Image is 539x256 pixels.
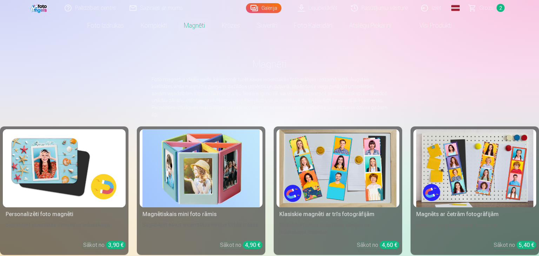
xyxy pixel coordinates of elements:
div: 4,60 € [380,241,399,249]
img: Magnēts ar četrām fotogrāfijām [416,129,533,207]
div: Magnētiskais mini foto rāmis [140,210,262,219]
div: Saglabājiet skaistākās atmiņas uz ledusskapja [3,221,126,235]
div: 4,90 € [243,241,262,249]
h1: Magnēti [6,58,533,70]
a: Foto kalendāri [286,16,341,35]
img: /fa1 [30,3,48,13]
a: Klasiskie magnēti ar trīs fotogrāfijāmKlasiskie magnēti ar trīs fotogrāfijāmSaglabājiet savas ska... [274,126,402,255]
a: Komplekti [132,16,175,35]
span: 2 [497,4,505,12]
div: Sākot no [357,241,399,249]
div: 3,90 € [106,241,126,249]
a: Galerija [246,3,281,13]
a: Magnēts ar četrām fotogrāfijāmMagnēts ar četrām fotogrāfijāmVertikāls vinila magnēts ar fotogrāfi... [411,126,539,255]
a: Suvenīri [248,16,286,35]
div: Personalizēti foto magnēti [3,210,126,219]
div: Vertikāls vinila magnēts ar fotogrāfiju [413,221,536,235]
img: Magnētiskais mini foto rāmis [142,129,260,207]
a: Magnētiskais mini foto rāmisMagnētiskais mini foto rāmisSaglabājiet savus iecienītākos mirkļus ko... [137,126,265,255]
div: Saglabājiet savas skaistākās atmiņas uz ledusskapja magnēta [277,221,399,235]
a: Atslēgu piekariņi [341,16,400,35]
a: Foto izdrukas [79,16,132,35]
img: Klasiskie magnēti ar trīs fotogrāfijām [279,129,397,207]
div: 5,40 € [517,241,536,249]
img: Personalizēti foto magnēti [6,129,123,207]
p: Foto magnēti ir ideāls veids, kā vienmēr turēt savas iecienītākās fotogrāfijas redzamā vietā. Aug... [152,76,387,118]
a: Krūzes [213,16,248,35]
div: Magnēts ar četrām fotogrāfijām [413,210,536,219]
a: Magnēti [175,16,213,35]
div: Sākot no [494,241,536,249]
span: Grozs [479,4,494,12]
div: Saglabājiet savus iecienītākos mirkļus košās krāsās [140,221,262,235]
div: Sākot no [83,241,126,249]
a: Visi produkti [400,16,460,35]
div: Klasiskie magnēti ar trīs fotogrāfijām [277,210,399,219]
div: Sākot no [220,241,262,249]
